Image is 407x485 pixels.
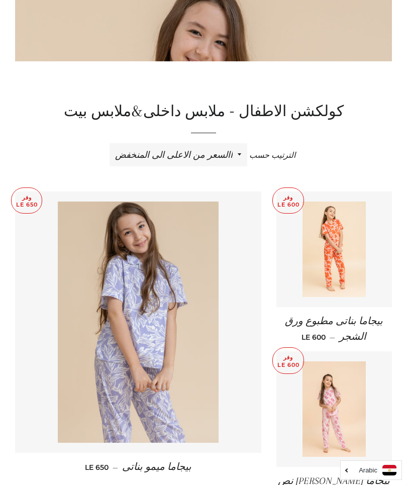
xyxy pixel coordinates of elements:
[276,307,392,352] a: بيجاما بناتى مطبوع ورق الشجر — LE 600
[285,316,383,342] span: بيجاما بناتى مطبوع ورق الشجر
[301,333,326,342] span: LE 600
[15,102,392,123] h1: كولكشن الاطفال - ملابس داخلى&ملابس بيت
[249,151,295,160] span: الترتيب حسب
[330,333,335,342] span: —
[359,467,377,473] i: Arabic
[113,463,118,472] span: —
[85,463,109,472] span: LE 650
[12,188,42,214] p: وفر LE 650
[15,453,261,481] a: بيجاما ميمو بناتى — LE 650
[273,348,303,373] p: وفر LE 600
[346,465,396,475] a: Arabic
[273,188,303,214] p: وفر LE 600
[122,461,191,472] span: بيجاما ميمو بناتى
